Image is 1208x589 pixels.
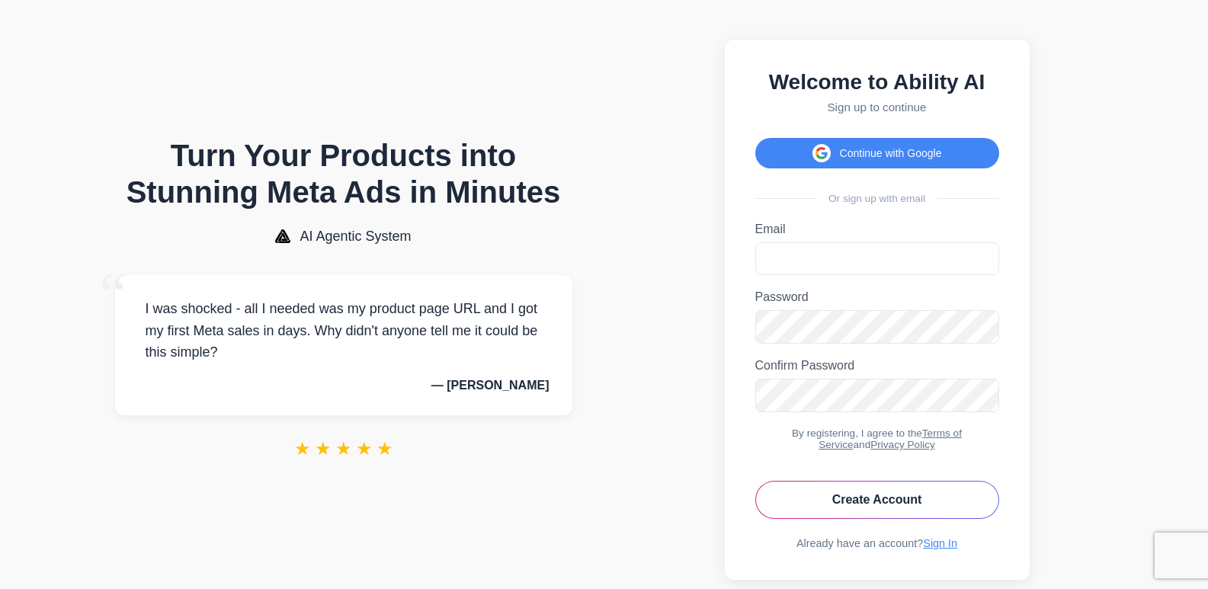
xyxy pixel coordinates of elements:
div: By registering, I agree to the and [755,427,999,450]
a: Privacy Policy [870,439,935,450]
span: ★ [315,438,332,459]
p: I was shocked - all I needed was my product page URL and I got my first Meta sales in days. Why d... [138,298,550,363]
button: Create Account [755,481,999,519]
label: Password [755,290,999,304]
span: ★ [335,438,352,459]
a: Sign In [923,537,957,549]
img: AI Agentic System Logo [275,229,290,243]
p: — [PERSON_NAME] [138,379,550,392]
span: ★ [294,438,311,459]
label: Email [755,222,999,236]
h2: Welcome to Ability AI [755,70,999,94]
span: AI Agentic System [300,229,411,245]
span: ★ [376,438,393,459]
a: Terms of Service [819,427,962,450]
div: Already have an account? [755,537,999,549]
p: Sign up to continue [755,101,999,114]
div: Or sign up with email [755,193,999,204]
button: Continue with Google [755,138,999,168]
span: “ [100,260,127,329]
span: ★ [356,438,373,459]
label: Confirm Password [755,359,999,373]
h1: Turn Your Products into Stunning Meta Ads in Minutes [115,137,572,210]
